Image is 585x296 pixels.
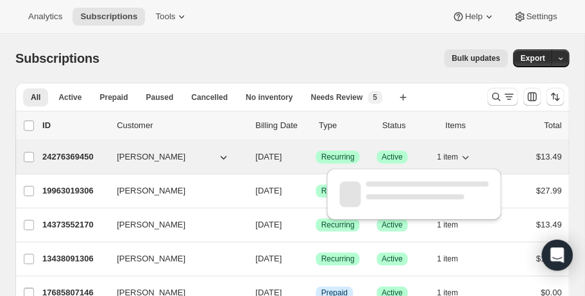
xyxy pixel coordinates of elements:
button: Export [513,49,552,67]
span: 1 item [437,152,458,162]
div: 13438091306[PERSON_NAME][DATE]SuccessRecurringSuccessActive1 item$13.49 [42,250,561,268]
span: Needs Review [310,92,362,103]
span: Tools [155,12,175,22]
span: $13.49 [536,152,561,161]
span: Settings [526,12,557,22]
span: [DATE] [255,152,282,161]
div: Items [445,119,498,132]
div: 19963019306[PERSON_NAME][DATE]SuccessRecurringSuccessActive1 item$27.99 [42,182,561,200]
span: $27.99 [536,186,561,195]
span: $13.49 [536,220,561,229]
button: 1 item [437,250,472,268]
span: [PERSON_NAME] [117,151,185,163]
div: 24276369450[PERSON_NAME][DATE]SuccessRecurringSuccessActive1 item$13.49 [42,148,561,166]
span: Bulk updates [452,53,500,63]
span: Prepaid [99,92,128,103]
span: Recurring [321,152,354,162]
p: 24276369450 [42,151,106,163]
div: IDCustomerBilling DateTypeStatusItemsTotal [42,119,561,132]
span: Paused [146,92,173,103]
p: 14373552170 [42,218,106,231]
span: Active [382,152,403,162]
span: Active [382,254,403,264]
p: Billing Date [255,119,309,132]
span: Cancelled [191,92,228,103]
span: Active [58,92,81,103]
p: 19963019306 [42,185,106,197]
button: Search and filter results [487,88,518,106]
button: [PERSON_NAME] [109,249,237,269]
div: Type [319,119,372,132]
button: [PERSON_NAME] [109,181,237,201]
p: 13438091306 [42,252,106,265]
span: [DATE] [255,220,282,229]
p: Total [544,119,561,132]
button: Subscriptions [72,8,145,26]
span: [PERSON_NAME] [117,218,185,231]
span: $13.49 [536,254,561,263]
button: Analytics [21,8,70,26]
span: Analytics [28,12,62,22]
span: Recurring [321,220,354,230]
span: Export [520,53,545,63]
button: 1 item [437,148,472,166]
button: Tools [148,8,196,26]
span: Recurring [321,186,354,196]
span: No inventory [246,92,292,103]
div: Open Intercom Messenger [541,240,572,270]
span: 5 [373,92,377,103]
button: Help [444,8,502,26]
div: 14373552170[PERSON_NAME][DATE]SuccessRecurringSuccessActive1 item$13.49 [42,216,561,234]
button: [PERSON_NAME] [109,147,237,167]
button: [PERSON_NAME] [109,215,237,235]
button: Create new view [393,88,413,106]
span: 1 item [437,254,458,264]
button: Settings [505,8,564,26]
button: Customize table column order and visibility [523,88,541,106]
button: Bulk updates [444,49,507,67]
p: Customer [117,119,245,132]
p: Status [382,119,435,132]
button: Sort the results [546,88,564,106]
span: [PERSON_NAME] [117,185,185,197]
span: Subscriptions [15,51,99,65]
span: Help [464,12,482,22]
span: All [31,92,40,103]
span: Subscriptions [80,12,137,22]
span: [PERSON_NAME] [117,252,185,265]
span: Recurring [321,254,354,264]
span: [DATE] [255,186,282,195]
span: [DATE] [255,254,282,263]
p: ID [42,119,106,132]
